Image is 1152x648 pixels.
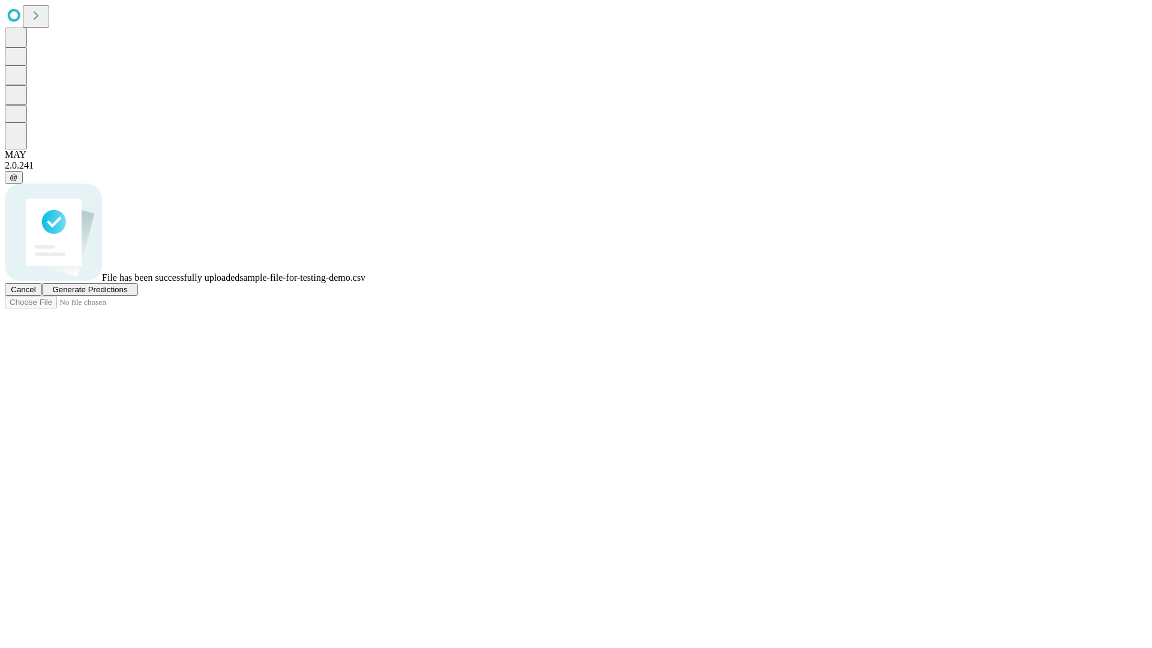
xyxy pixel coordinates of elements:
span: sample-file-for-testing-demo.csv [239,272,365,283]
div: MAY [5,149,1147,160]
button: @ [5,171,23,184]
div: 2.0.241 [5,160,1147,171]
span: @ [10,173,18,182]
button: Cancel [5,283,42,296]
span: Generate Predictions [52,285,127,294]
span: Cancel [11,285,36,294]
button: Generate Predictions [42,283,138,296]
span: File has been successfully uploaded [102,272,239,283]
